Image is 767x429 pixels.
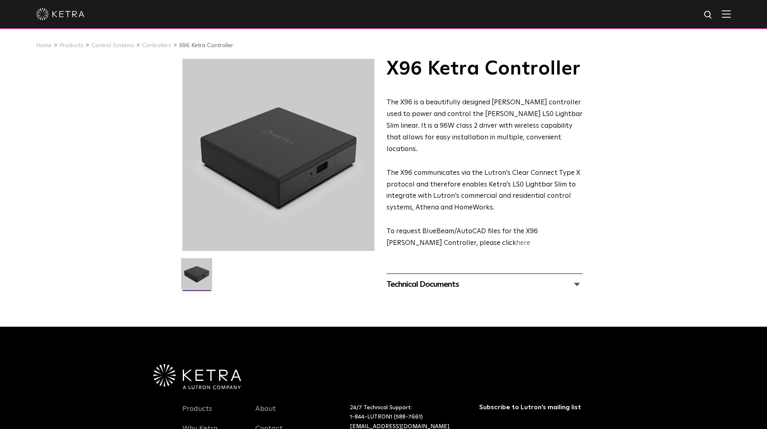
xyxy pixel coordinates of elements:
a: 1-844-LUTRON1 (588-7661) [350,414,423,420]
a: Products [182,404,212,423]
h3: Subscribe to Lutron’s mailing list [479,403,583,412]
img: Hamburger%20Nav.svg [722,10,731,18]
span: The X96 is a beautifully designed [PERSON_NAME] controller used to power and control the [PERSON_... [387,99,583,153]
a: Products [60,43,83,48]
img: search icon [703,10,713,20]
a: Controllers [142,43,171,48]
span: The X96 communicates via the Lutron’s Clear Connect Type X protocol and therefore enables Ketra’s... [387,170,580,211]
a: Control Systems [91,43,134,48]
img: Ketra-aLutronCo_White_RGB [153,364,241,389]
span: ​To request BlueBeam/AutoCAD files for the X96 [PERSON_NAME] Controller, please click [387,228,538,247]
a: X96 Ketra Controller [179,43,233,48]
img: X96-Controller-2021-Web-Square [181,258,212,295]
a: Home [36,43,52,48]
img: ketra-logo-2019-white [36,8,85,20]
h1: X96 Ketra Controller [387,59,583,79]
a: About [255,404,276,423]
a: here [516,240,530,247]
div: Technical Documents [387,278,583,291]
